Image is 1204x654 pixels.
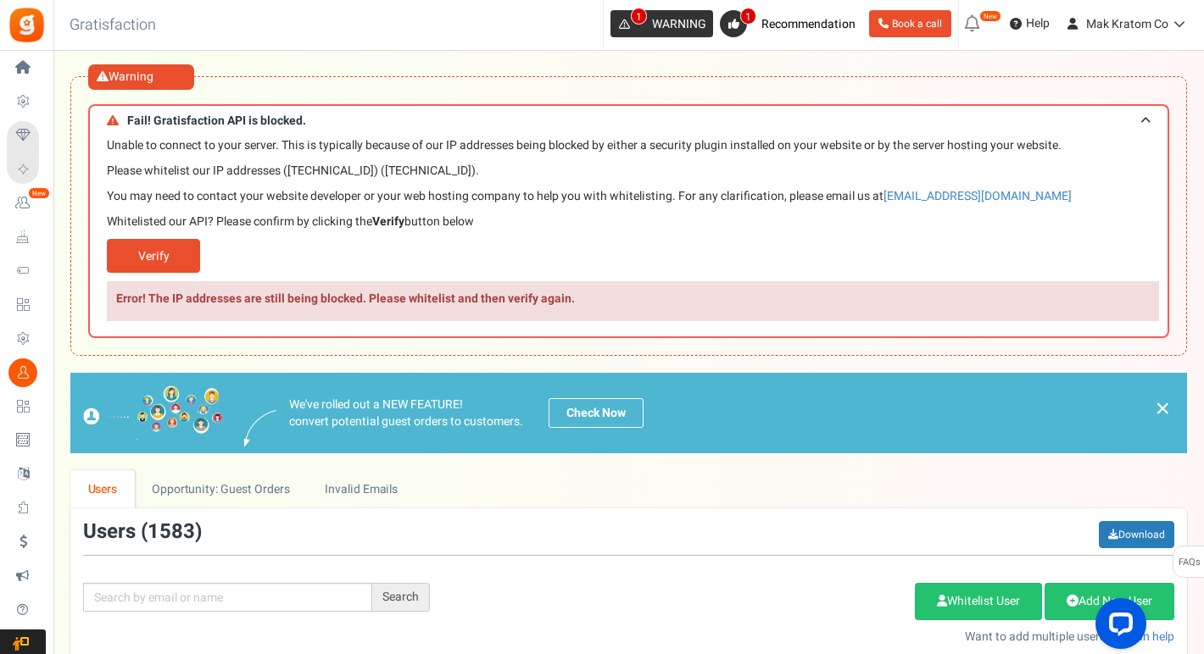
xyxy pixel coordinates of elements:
[869,10,951,37] a: Book a call
[83,521,202,543] h3: Users ( )
[1178,546,1201,579] span: FAQs
[28,187,50,199] em: New
[455,629,1174,646] p: Want to add multiple users?
[761,15,856,33] span: Recommendation
[107,188,1159,205] p: You may need to contact your website developer or your web hosting company to help you with white...
[116,291,575,308] b: Error! The IP addresses are still being blocked. Please whitelist and then verify again.
[244,410,276,446] img: images
[652,15,706,33] span: WARNING
[549,398,644,428] a: Check Now
[148,517,195,546] span: 1583
[610,10,713,37] a: 1 WARNING
[289,396,523,430] p: We've rolled out a NEW FEATURE! convert potential guest orders to customers.
[107,137,1159,154] p: Unable to connect to your server. This is typically because of our IP addresses being blocked by ...
[70,470,135,508] a: Users
[107,163,1159,180] p: Please whitelist our IP addresses ([TECHNICAL_ID]) ([TECHNICAL_ID]).
[107,213,1159,230] p: Whitelisted our API? Please confirm by clicking the button below
[883,187,1072,205] a: [EMAIL_ADDRESS][DOMAIN_NAME]
[135,470,307,508] a: Opportunity: Guest Orders
[631,8,647,25] span: 1
[1045,583,1174,620] a: Add New User
[83,583,372,612] input: Search by email or name
[7,189,46,218] a: New
[979,10,1001,22] em: New
[107,239,200,273] a: Verify
[88,64,194,90] div: Warning
[51,8,175,42] h3: Gratisfaction
[308,470,415,508] a: Invalid Emails
[1086,15,1168,33] span: Mak Kratom Co
[372,213,404,230] b: Verify
[740,8,756,25] span: 1
[8,6,46,44] img: Gratisfaction
[720,10,862,37] a: 1 Recommendation
[83,385,223,441] img: images
[915,583,1042,620] a: Whitelist User
[1022,15,1050,32] span: Help
[1099,521,1174,548] a: Download
[1155,398,1170,418] a: ×
[127,114,306,127] span: Fail! Gratisfaction API is blocked.
[1003,10,1056,37] a: Help
[372,583,430,612] div: Search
